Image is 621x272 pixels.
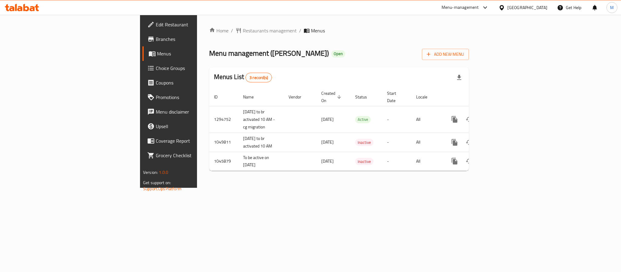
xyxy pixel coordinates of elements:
nav: breadcrumb [209,27,469,34]
div: [GEOGRAPHIC_DATA] [507,4,547,11]
div: Total records count [245,73,272,82]
span: [DATE] [321,157,334,165]
td: - [382,106,411,133]
a: Grocery Checklist [142,148,244,163]
span: Active [355,116,371,123]
button: more [447,154,462,168]
td: [DATE] to br activated 10 AM -cg migration [238,106,284,133]
span: Start Date [387,90,404,104]
a: Upsell [142,119,244,134]
button: Add New Menu [422,49,469,60]
button: Change Status [462,154,476,168]
span: Locale [416,93,435,101]
span: Get support on: [143,179,171,187]
a: Choice Groups [142,61,244,75]
span: Promotions [156,94,239,101]
span: Menu disclaimer [156,108,239,115]
span: 1.0.0 [159,168,168,176]
span: Restaurants management [243,27,297,34]
td: [DATE] to br activated 10 AM [238,133,284,152]
div: Open [331,50,345,58]
button: more [447,135,462,150]
span: Menus [157,50,239,57]
div: Menu-management [442,4,479,11]
h2: Menus List [214,72,272,82]
button: Change Status [462,112,476,127]
span: Branches [156,35,239,43]
a: Coverage Report [142,134,244,148]
td: To be active on [DATE] [238,152,284,171]
span: Coverage Report [156,137,239,144]
button: more [447,112,462,127]
span: Open [331,51,345,56]
a: Menus [142,46,244,61]
span: M [610,4,614,11]
td: All [411,152,442,171]
table: enhanced table [209,88,510,171]
span: Inactive [355,139,373,146]
span: Grocery Checklist [156,152,239,159]
a: Support.OpsPlatform [143,185,182,193]
span: 3 record(s) [246,75,272,81]
a: Edit Restaurant [142,17,244,32]
a: Menu disclaimer [142,104,244,119]
button: Change Status [462,135,476,150]
td: All [411,133,442,152]
td: - [382,133,411,152]
span: [DATE] [321,138,334,146]
td: All [411,106,442,133]
span: Upsell [156,123,239,130]
a: Restaurants management [235,27,297,34]
span: Created On [321,90,343,104]
span: Version: [143,168,158,176]
th: Actions [442,88,510,106]
span: Name [243,93,262,101]
span: Add New Menu [427,51,464,58]
span: Status [355,93,375,101]
a: Branches [142,32,244,46]
span: Choice Groups [156,65,239,72]
div: Export file [452,70,466,85]
a: Coupons [142,75,244,90]
span: Edit Restaurant [156,21,239,28]
span: Menu management ( [PERSON_NAME] ) [209,46,329,60]
span: [DATE] [321,115,334,123]
span: ID [214,93,225,101]
a: Promotions [142,90,244,104]
span: Inactive [355,158,373,165]
li: / [299,27,301,34]
span: Vendor [289,93,309,101]
td: - [382,152,411,171]
span: Menus [311,27,325,34]
span: Coupons [156,79,239,86]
